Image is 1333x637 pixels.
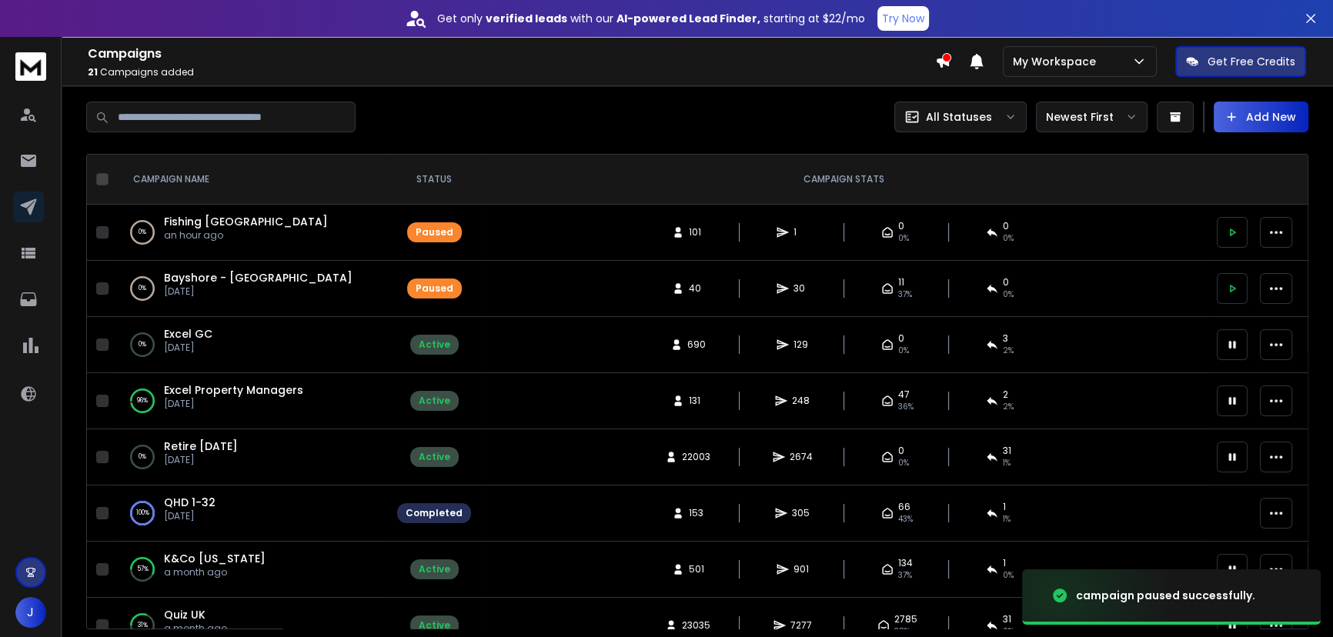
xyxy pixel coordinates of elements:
p: 96 % [137,393,148,409]
p: [DATE] [164,398,303,410]
span: 0 % [1003,569,1014,582]
span: 0 [898,445,904,457]
span: 2674 [790,451,813,463]
p: 0 % [139,337,146,352]
span: 2 % [1003,401,1014,413]
a: Fishing [GEOGRAPHIC_DATA] [164,214,328,229]
span: 248 [792,395,810,407]
span: 30 [793,282,809,295]
span: 2 % [1003,345,1014,357]
p: Try Now [882,11,924,26]
p: a month ago [164,622,227,635]
p: [DATE] [164,510,215,522]
span: 134 [898,557,913,569]
div: Active [419,451,450,463]
span: 43 % [898,513,913,525]
a: Excel GC [164,326,212,342]
button: Add New [1214,102,1308,132]
th: CAMPAIGN NAME [115,155,388,205]
p: Campaigns added [88,66,935,78]
button: Get Free Credits [1175,46,1306,77]
span: 22003 [682,451,710,463]
span: 129 [793,339,809,351]
span: 66 [898,501,910,513]
span: 0 % [898,232,909,245]
span: 36 % [898,401,914,413]
h1: Campaigns [88,45,935,63]
span: 0 [898,332,904,345]
div: campaign paused successfully. [1076,588,1255,603]
td: 57%K&Co [US_STATE]a month ago [115,542,388,598]
div: Completed [406,507,463,519]
p: Get Free Credits [1208,54,1295,69]
span: 31 [1003,445,1011,457]
button: J [15,597,46,628]
button: Newest First [1036,102,1148,132]
p: an hour ago [164,229,328,242]
span: 131 [689,395,704,407]
a: Bayshore - [GEOGRAPHIC_DATA] [164,270,352,285]
span: 11 [898,276,904,288]
span: 23035 [682,619,710,632]
p: All Statuses [926,109,992,125]
span: 2785 [894,613,917,625]
span: 1 [1003,557,1006,569]
span: 7277 [790,619,812,632]
span: 37 % [898,569,912,582]
span: 37 % [898,288,912,301]
img: logo [15,52,46,81]
span: 1 [793,226,809,238]
span: 1 % [1003,513,1011,525]
p: 100 % [136,505,149,521]
span: 0 [1003,276,1009,288]
strong: AI-powered Lead Finder, [616,11,760,26]
span: 2 [1003,389,1008,401]
span: 3 [1003,332,1008,345]
a: Quiz UK [164,607,205,622]
span: 0 % [898,457,909,469]
th: STATUS [388,155,480,205]
span: 21 [88,65,98,78]
span: 101 [689,226,704,238]
button: Try Now [877,6,929,31]
a: Retire [DATE] [164,439,238,454]
p: [DATE] [164,454,238,466]
span: 0 [898,220,904,232]
span: 0 % [1003,288,1014,301]
span: 901 [793,563,809,575]
span: 0 % [898,345,909,357]
span: 1 [1003,501,1006,513]
td: 0%Bayshore - [GEOGRAPHIC_DATA][DATE] [115,261,388,317]
span: 31 [1003,613,1011,625]
td: 0%Fishing [GEOGRAPHIC_DATA]an hour ago [115,205,388,261]
a: QHD 1-32 [164,495,215,510]
p: 0 % [139,281,146,296]
strong: verified leads [486,11,567,26]
a: Excel Property Managers [164,382,303,398]
div: Paused [416,226,453,238]
p: 0 % [139,449,146,465]
th: CAMPAIGN STATS [480,155,1208,205]
td: 100%QHD 1-32[DATE] [115,485,388,542]
td: 96%Excel Property Managers[DATE] [115,373,388,429]
td: 0%Excel GC[DATE] [115,317,388,373]
p: 31 % [138,618,148,633]
div: Active [419,339,450,351]
div: Active [419,619,450,632]
div: Paused [416,282,453,295]
a: K&Co [US_STATE] [164,551,266,566]
p: 0 % [139,225,146,240]
span: 47 [898,389,910,401]
p: a month ago [164,566,266,579]
p: [DATE] [164,342,212,354]
span: 501 [689,563,704,575]
span: 153 [689,507,704,519]
td: 0%Retire [DATE][DATE] [115,429,388,485]
p: 57 % [137,562,149,577]
p: [DATE] [164,285,352,298]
